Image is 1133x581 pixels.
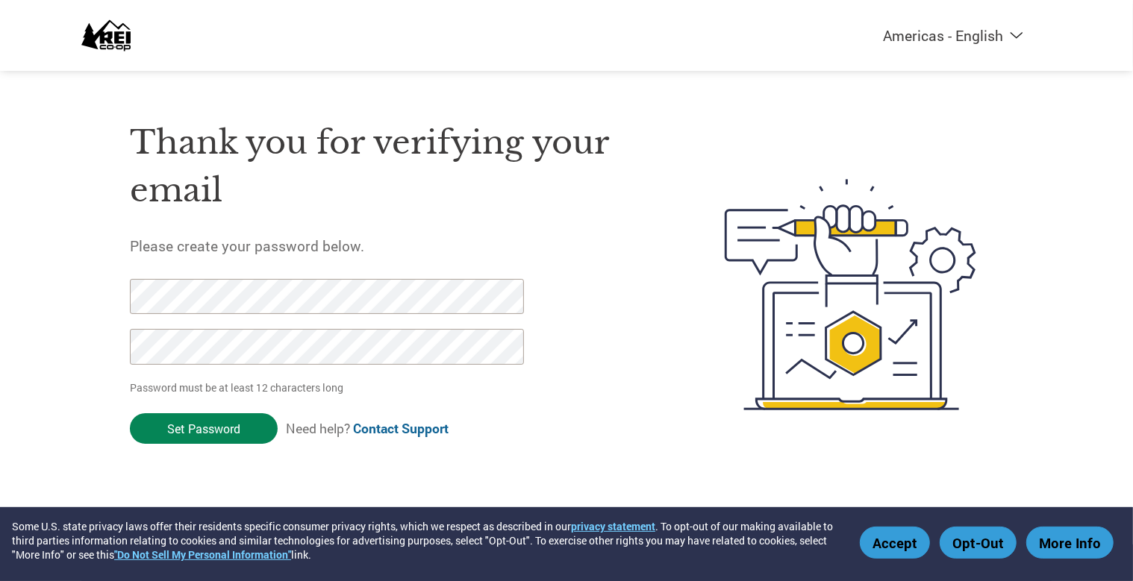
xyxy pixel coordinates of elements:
h1: Thank you for verifying your email [130,119,654,215]
p: Password must be at least 12 characters long [130,380,528,395]
input: Set Password [130,413,278,444]
img: REI [81,15,131,56]
span: Need help? [286,420,449,437]
a: privacy statement [571,519,655,533]
div: Some U.S. state privacy laws offer their residents specific consumer privacy rights, which we res... [12,519,852,562]
button: Opt-Out [940,527,1017,559]
h5: Please create your password below. [130,236,654,255]
button: More Info [1026,527,1114,559]
a: "Do Not Sell My Personal Information" [114,547,291,562]
button: Accept [860,527,930,559]
img: create-password [698,97,1004,492]
a: Contact Support [353,420,449,437]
